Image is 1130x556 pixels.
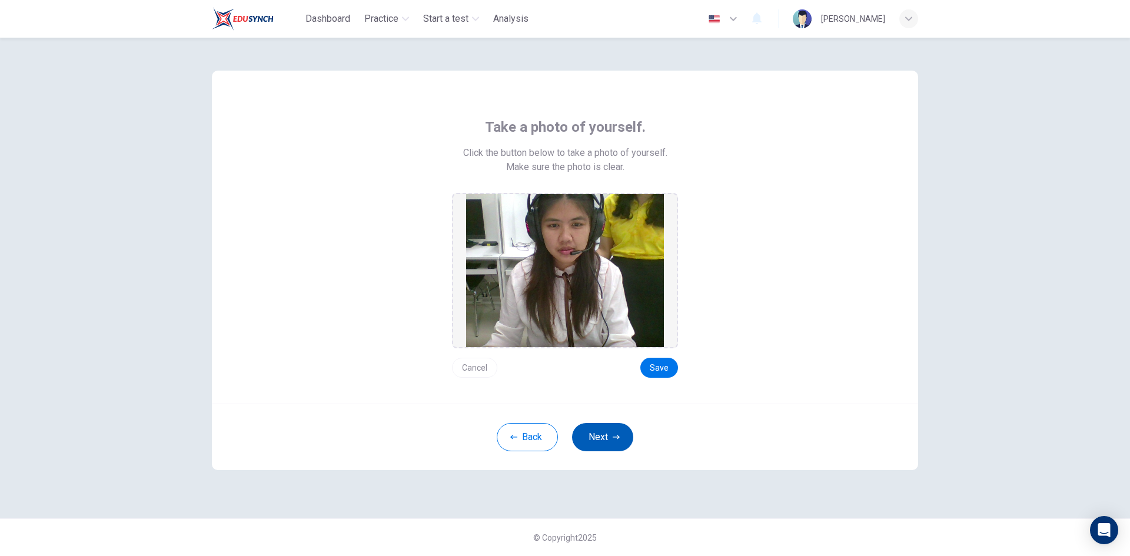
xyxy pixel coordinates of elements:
[452,358,497,378] button: Cancel
[506,160,624,174] span: Make sure the photo is clear.
[533,533,597,542] span: © Copyright 2025
[212,7,301,31] a: Train Test logo
[793,9,812,28] img: Profile picture
[821,12,885,26] div: [PERSON_NAME]
[493,12,529,26] span: Analysis
[360,8,414,29] button: Practice
[640,358,678,378] button: Save
[364,12,398,26] span: Practice
[301,8,355,29] button: Dashboard
[488,8,533,29] button: Analysis
[707,15,722,24] img: en
[212,7,274,31] img: Train Test logo
[485,118,646,136] span: Take a photo of yourself.
[572,423,633,451] button: Next
[466,194,664,347] img: preview screemshot
[305,12,350,26] span: Dashboard
[488,8,533,29] div: You need a license to access this content
[418,8,484,29] button: Start a test
[1090,516,1118,544] div: Open Intercom Messenger
[423,12,468,26] span: Start a test
[497,423,558,451] button: Back
[463,146,667,160] span: Click the button below to take a photo of yourself.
